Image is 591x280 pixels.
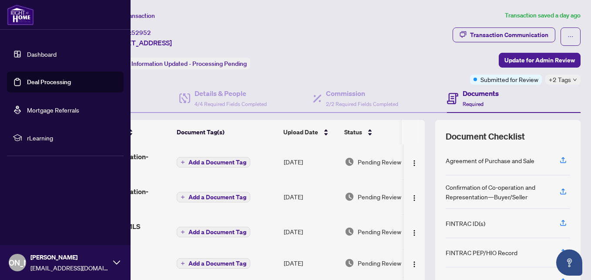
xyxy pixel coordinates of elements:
[27,106,79,114] a: Mortgage Referrals
[177,157,250,167] button: Add a Document Tag
[446,248,517,257] div: FINTRAC PEP/HIO Record
[504,53,575,67] span: Update for Admin Review
[407,190,421,204] button: Logo
[283,127,318,137] span: Upload Date
[188,229,246,235] span: Add a Document Tag
[188,159,246,165] span: Add a Document Tag
[30,263,109,273] span: [EMAIL_ADDRESS][DOMAIN_NAME]
[280,214,341,249] td: [DATE]
[181,230,185,234] span: plus
[480,75,538,84] span: Submitted for Review
[358,227,401,236] span: Pending Review
[341,120,415,144] th: Status
[177,192,250,202] button: Add a Document Tag
[181,261,185,266] span: plus
[407,155,421,169] button: Logo
[108,58,250,69] div: Status:
[345,192,354,201] img: Document Status
[345,258,354,268] img: Document Status
[407,256,421,270] button: Logo
[505,10,581,20] article: Transaction saved a day ago
[27,133,118,143] span: rLearning
[344,127,362,137] span: Status
[188,194,246,200] span: Add a Document Tag
[411,229,418,236] img: Logo
[177,258,250,269] button: Add a Document Tag
[177,157,250,168] button: Add a Document Tag
[27,50,57,58] a: Dashboard
[499,53,581,68] button: Update for Admin Review
[280,120,341,144] th: Upload Date
[177,227,250,237] button: Add a Document Tag
[549,75,571,85] span: +2 Tags
[470,28,548,42] div: Transaction Communication
[453,27,555,42] button: Transaction Communication
[108,12,155,20] span: View Transaction
[345,157,354,167] img: Document Status
[358,258,401,268] span: Pending Review
[463,88,499,99] h4: Documents
[446,219,485,228] div: FINTRAC ID(s)
[188,260,246,266] span: Add a Document Tag
[573,78,577,82] span: down
[280,144,341,179] td: [DATE]
[195,88,267,99] h4: Details & People
[177,258,250,269] button: Add a Document Tag
[446,182,549,201] div: Confirmation of Co-operation and Representation—Buyer/Seller
[463,101,484,107] span: Required
[181,160,185,164] span: plus
[30,253,109,262] span: [PERSON_NAME]
[358,157,401,167] span: Pending Review
[358,192,401,201] span: Pending Review
[177,191,250,203] button: Add a Document Tag
[411,261,418,268] img: Logo
[181,195,185,199] span: plus
[108,38,172,48] span: [STREET_ADDRESS]
[131,60,247,68] span: Information Updated - Processing Pending
[326,88,398,99] h4: Commission
[567,34,574,40] span: ellipsis
[556,249,582,276] button: Open asap
[195,101,267,107] span: 4/4 Required Fields Completed
[446,130,525,143] span: Document Checklist
[173,120,280,144] th: Document Tag(s)
[446,156,534,165] div: Agreement of Purchase and Sale
[280,179,341,214] td: [DATE]
[7,4,34,25] img: logo
[326,101,398,107] span: 2/2 Required Fields Completed
[131,29,151,37] span: 52952
[411,160,418,167] img: Logo
[345,227,354,236] img: Document Status
[411,195,418,201] img: Logo
[407,225,421,239] button: Logo
[27,78,71,86] a: Deal Processing
[280,249,341,277] td: [DATE]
